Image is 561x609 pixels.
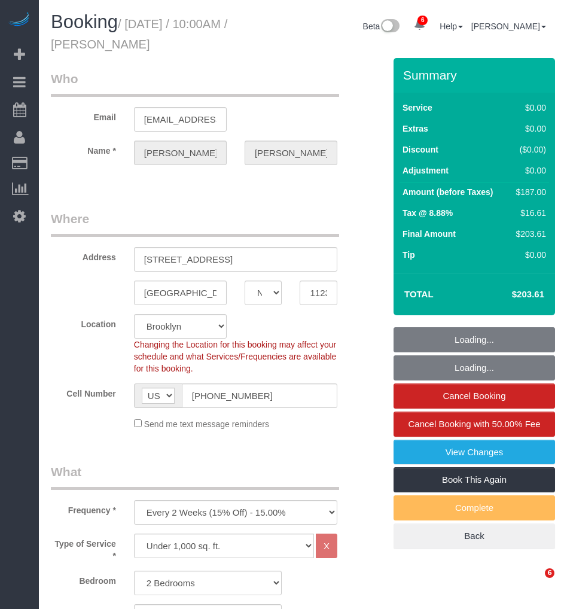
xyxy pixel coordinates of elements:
[42,500,125,516] label: Frequency *
[511,144,546,156] div: ($0.00)
[394,412,555,437] a: Cancel Booking with 50.00% Fee
[7,12,31,29] img: Automaid Logo
[403,102,432,114] label: Service
[42,383,125,400] label: Cell Number
[42,247,125,263] label: Address
[404,289,434,299] strong: Total
[394,523,555,549] a: Back
[134,141,227,165] input: First Name
[403,144,438,156] label: Discount
[51,70,339,97] legend: Who
[42,141,125,157] label: Name *
[42,314,125,330] label: Location
[51,11,118,32] span: Booking
[511,123,546,135] div: $0.00
[134,107,227,132] input: Email
[408,419,541,429] span: Cancel Booking with 50.00% Fee
[403,186,493,198] label: Amount (before Taxes)
[511,249,546,261] div: $0.00
[42,534,125,562] label: Type of Service *
[42,107,125,123] label: Email
[394,467,555,492] a: Book This Again
[182,383,337,408] input: Cell Number
[245,141,337,165] input: Last Name
[300,281,337,305] input: Zip Code
[144,419,269,429] span: Send me text message reminders
[511,186,546,198] div: $187.00
[51,17,227,51] small: / [DATE] / 10:00AM / [PERSON_NAME]
[403,249,415,261] label: Tip
[476,290,544,300] h4: $203.61
[403,68,549,82] h3: Summary
[403,207,453,219] label: Tax @ 8.88%
[394,383,555,409] a: Cancel Booking
[511,228,546,240] div: $203.61
[511,207,546,219] div: $16.61
[417,16,428,25] span: 6
[545,568,554,578] span: 6
[471,22,546,31] a: [PERSON_NAME]
[440,22,463,31] a: Help
[380,19,400,35] img: New interface
[403,165,449,176] label: Adjustment
[42,571,125,587] label: Bedroom
[134,281,227,305] input: City
[394,440,555,465] a: View Changes
[51,463,339,490] legend: What
[511,102,546,114] div: $0.00
[403,228,456,240] label: Final Amount
[408,12,431,38] a: 6
[134,340,337,373] span: Changing the Location for this booking may affect your schedule and what Services/Frequencies are...
[363,22,400,31] a: Beta
[403,123,428,135] label: Extras
[511,165,546,176] div: $0.00
[520,568,549,597] iframe: Intercom live chat
[51,210,339,237] legend: Where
